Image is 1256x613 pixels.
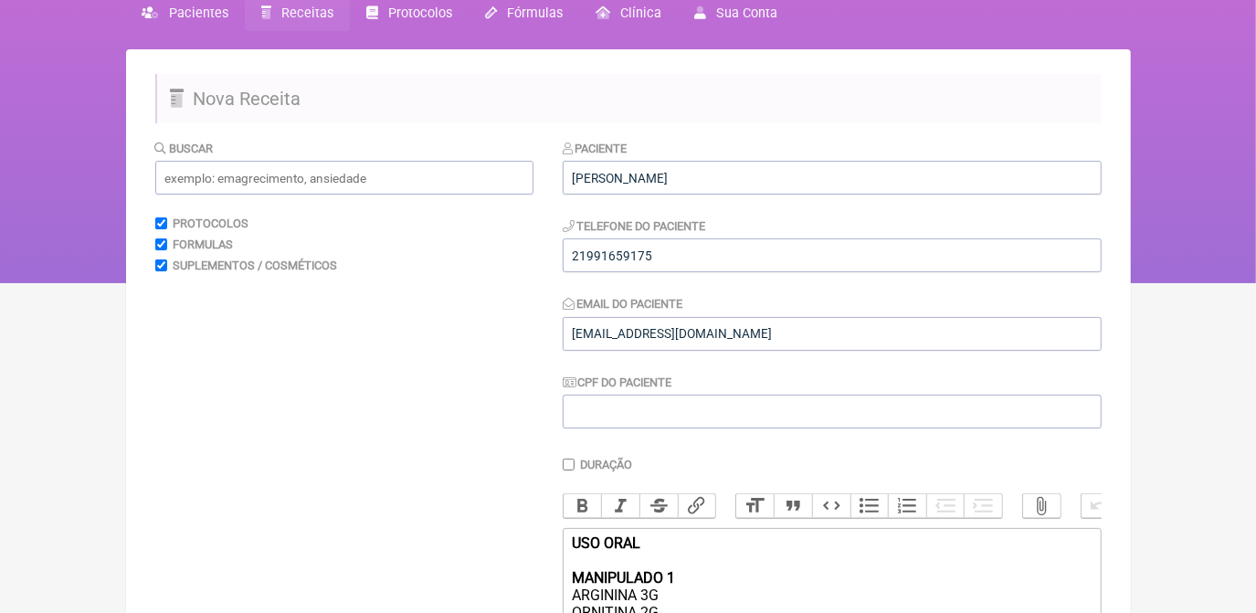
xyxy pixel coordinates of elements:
label: Duração [580,458,632,471]
input: exemplo: emagrecimento, ansiedade [155,161,533,195]
button: Link [678,494,716,518]
label: Protocolos [173,217,248,230]
button: Attach Files [1023,494,1061,518]
button: Quote [774,494,812,518]
span: Clínica [620,5,661,21]
button: Decrease Level [926,494,965,518]
label: Paciente [563,142,628,155]
span: Protocolos [388,5,452,21]
label: Formulas [173,238,233,251]
strong: USO ORAL MANIPULADO 1 [572,534,675,587]
button: Numbers [888,494,926,518]
button: Bullets [850,494,889,518]
label: Suplementos / Cosméticos [173,259,337,272]
label: CPF do Paciente [563,375,672,389]
button: Undo [1082,494,1120,518]
button: Heading [736,494,775,518]
label: Buscar [155,142,214,155]
button: Strikethrough [639,494,678,518]
button: Bold [564,494,602,518]
span: Fórmulas [507,5,563,21]
label: Telefone do Paciente [563,219,706,233]
button: Code [812,494,850,518]
h2: Nova Receita [155,74,1102,123]
button: Increase Level [964,494,1002,518]
button: Italic [601,494,639,518]
label: Email do Paciente [563,297,683,311]
span: Pacientes [169,5,228,21]
span: Receitas [281,5,333,21]
span: Sua Conta [717,5,778,21]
